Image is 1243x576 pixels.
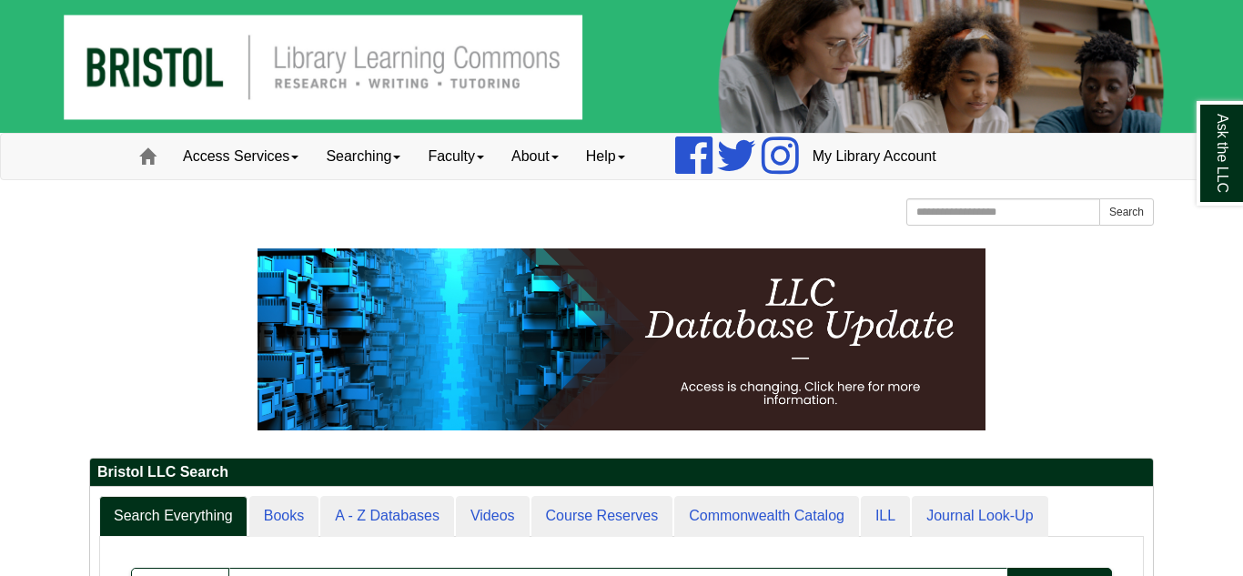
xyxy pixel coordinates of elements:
a: Course Reserves [531,496,673,537]
a: My Library Account [799,134,950,179]
a: Access Services [169,134,312,179]
a: Commonwealth Catalog [674,496,859,537]
a: A - Z Databases [320,496,454,537]
a: Search Everything [99,496,248,537]
a: Books [249,496,318,537]
a: ILL [861,496,910,537]
a: Help [572,134,639,179]
a: About [498,134,572,179]
h2: Bristol LLC Search [90,459,1153,487]
button: Search [1099,198,1154,226]
a: Searching [312,134,414,179]
a: Journal Look-Up [912,496,1047,537]
a: Faculty [414,134,498,179]
img: HTML tutorial [258,248,985,430]
a: Videos [456,496,530,537]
